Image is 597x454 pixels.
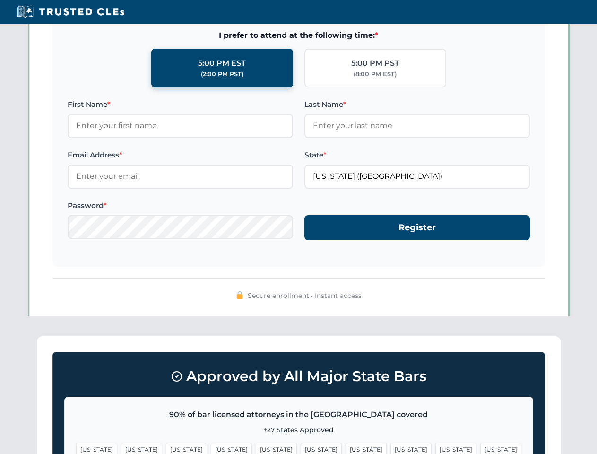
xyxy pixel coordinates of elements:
[68,149,293,161] label: Email Address
[304,165,530,188] input: Florida (FL)
[68,29,530,42] span: I prefer to attend at the following time:
[354,70,397,79] div: (8:00 PM EST)
[304,114,530,138] input: Enter your last name
[304,215,530,240] button: Register
[68,114,293,138] input: Enter your first name
[248,290,362,301] span: Secure enrollment • Instant access
[64,364,533,389] h3: Approved by All Major State Bars
[198,57,246,70] div: 5:00 PM EST
[76,425,521,435] p: +27 States Approved
[14,5,127,19] img: Trusted CLEs
[68,99,293,110] label: First Name
[68,200,293,211] label: Password
[76,409,521,421] p: 90% of bar licensed attorneys in the [GEOGRAPHIC_DATA] covered
[201,70,243,79] div: (2:00 PM PST)
[304,99,530,110] label: Last Name
[68,165,293,188] input: Enter your email
[236,291,243,299] img: 🔒
[351,57,399,70] div: 5:00 PM PST
[304,149,530,161] label: State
